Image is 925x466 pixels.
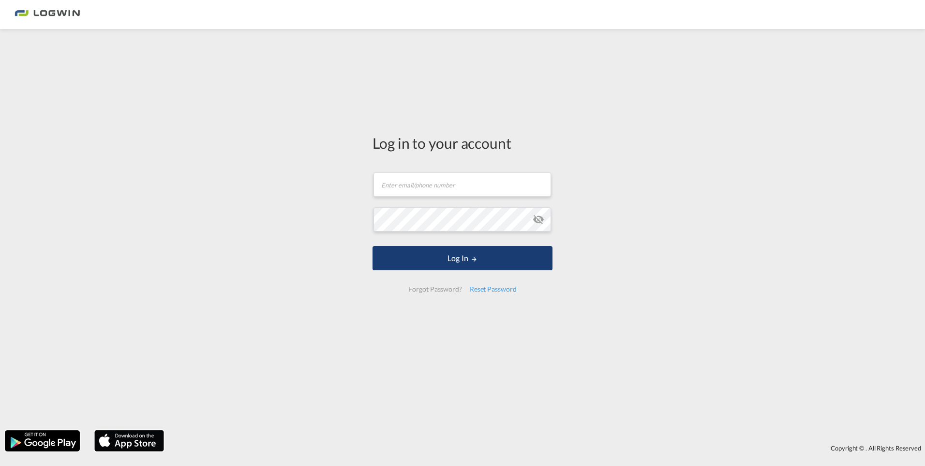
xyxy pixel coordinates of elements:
div: Copyright © . All Rights Reserved [169,440,925,456]
md-icon: icon-eye-off [533,214,544,225]
img: google.png [4,429,81,452]
div: Forgot Password? [404,280,465,298]
img: 2761ae10d95411efa20a1f5e0282d2d7.png [15,4,80,26]
img: apple.png [93,429,165,452]
input: Enter email/phone number [373,172,551,197]
div: Log in to your account [373,133,552,153]
button: LOGIN [373,246,552,270]
div: Reset Password [466,280,521,298]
